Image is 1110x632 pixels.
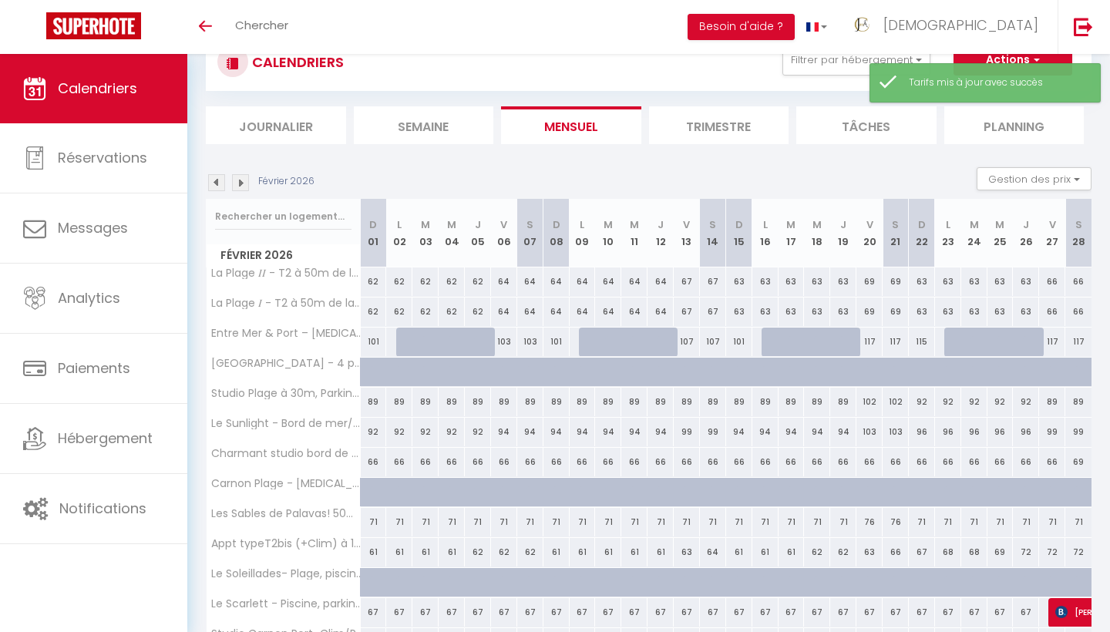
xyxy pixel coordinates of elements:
div: 71 [1013,508,1039,536]
div: 64 [647,267,674,296]
div: 67 [674,298,700,326]
div: 89 [386,388,412,416]
div: 71 [491,508,517,536]
img: Super Booking [46,12,141,39]
div: 71 [439,508,465,536]
div: 89 [570,388,596,416]
div: 66 [700,448,726,476]
th: 24 [961,199,987,267]
th: 18 [804,199,830,267]
div: 89 [674,388,700,416]
div: 69 [883,267,909,296]
div: 71 [726,508,752,536]
div: 67 [909,538,935,566]
li: Tâches [796,106,937,144]
div: 64 [621,298,647,326]
div: 92 [1013,388,1039,416]
th: 04 [439,199,465,267]
span: Notifications [59,499,146,518]
div: 64 [647,298,674,326]
div: 61 [543,538,570,566]
span: Analytics [58,288,120,308]
th: 15 [726,199,752,267]
div: 63 [779,267,805,296]
span: Février 2026 [207,244,360,267]
div: 69 [987,538,1014,566]
div: 64 [700,538,726,566]
div: 101 [543,328,570,356]
div: 76 [856,508,883,536]
div: 66 [570,448,596,476]
div: 101 [726,328,752,356]
button: Besoin d'aide ? [688,14,795,40]
div: 71 [779,508,805,536]
div: 63 [987,267,1014,296]
img: ... [850,14,873,37]
div: 63 [674,538,700,566]
div: 61 [439,538,465,566]
div: 63 [935,267,961,296]
div: 71 [1065,508,1091,536]
div: 66 [621,448,647,476]
div: 67 [700,298,726,326]
div: 96 [987,418,1014,446]
div: 89 [491,388,517,416]
div: 71 [961,508,987,536]
div: 64 [595,267,621,296]
div: 92 [386,418,412,446]
div: 96 [909,418,935,446]
div: 96 [1013,418,1039,446]
div: 66 [987,448,1014,476]
div: Tarifs mis à jour avec succès [909,76,1085,90]
div: 64 [621,267,647,296]
div: 66 [517,448,543,476]
div: 62 [412,298,439,326]
div: 71 [935,508,961,536]
div: 99 [674,418,700,446]
div: 94 [830,418,856,446]
th: 02 [386,199,412,267]
div: 66 [595,448,621,476]
div: 62 [465,267,491,296]
div: 66 [439,448,465,476]
th: 05 [465,199,491,267]
abbr: V [1049,217,1056,232]
div: 64 [543,298,570,326]
li: Mensuel [501,106,641,144]
abbr: D [918,217,926,232]
div: 89 [412,388,439,416]
li: Semaine [354,106,494,144]
div: 99 [700,418,726,446]
div: 94 [752,418,779,446]
div: 66 [779,448,805,476]
span: Calendriers [58,79,137,98]
li: Planning [944,106,1085,144]
div: 102 [856,388,883,416]
th: 25 [987,199,1014,267]
div: 89 [621,388,647,416]
th: 19 [830,199,856,267]
div: 72 [1013,538,1039,566]
abbr: J [658,217,664,232]
div: 66 [491,448,517,476]
div: 62 [361,298,387,326]
div: 66 [647,448,674,476]
input: Rechercher un logement... [215,203,351,230]
abbr: M [421,217,430,232]
div: 103 [883,418,909,446]
th: 27 [1039,199,1065,267]
th: 20 [856,199,883,267]
div: 63 [830,298,856,326]
div: 64 [570,298,596,326]
img: logout [1074,17,1093,36]
div: 64 [570,267,596,296]
div: 71 [1039,508,1065,536]
p: Février 2026 [258,174,314,189]
div: 94 [726,418,752,446]
abbr: M [970,217,979,232]
div: 99 [1039,418,1065,446]
abbr: M [786,217,795,232]
div: 61 [361,538,387,566]
div: 89 [830,388,856,416]
div: 89 [517,388,543,416]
